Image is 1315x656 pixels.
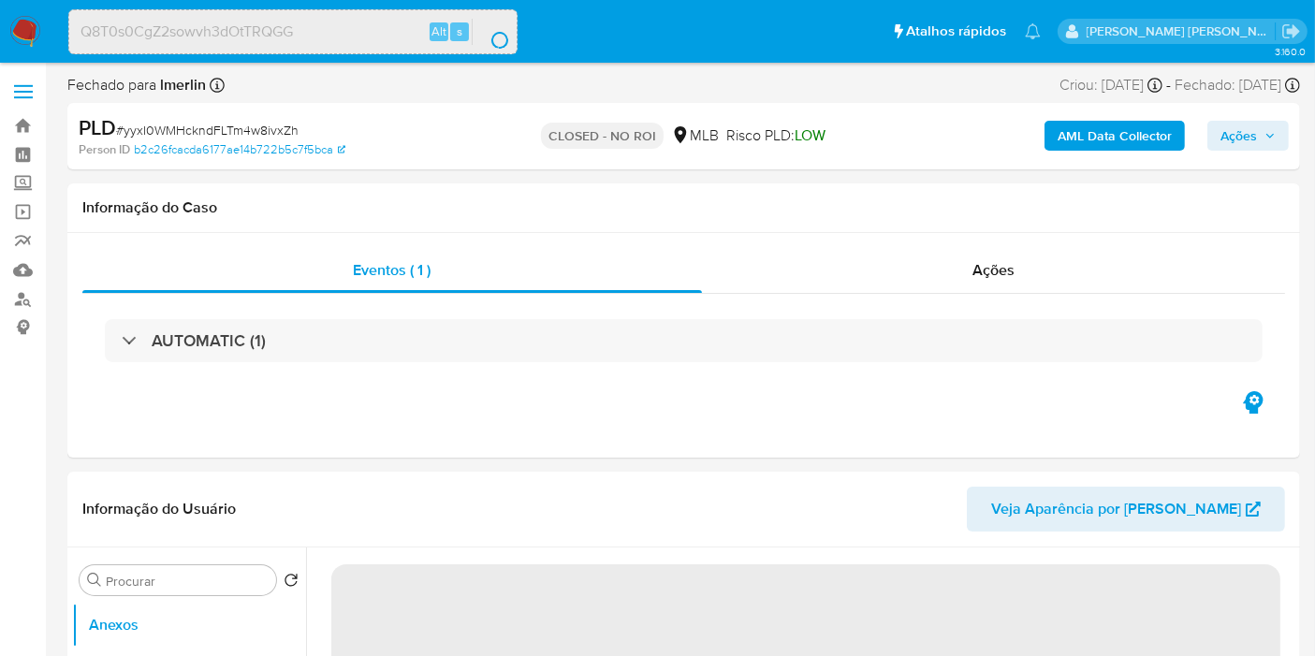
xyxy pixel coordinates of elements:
p: CLOSED - NO ROI [541,123,664,149]
span: LOW [795,124,826,146]
span: Ações [1220,121,1257,151]
a: Sair [1281,22,1301,41]
h3: AUTOMATIC (1) [152,330,266,351]
div: Criou: [DATE] [1059,75,1162,95]
button: Ações [1207,121,1289,151]
div: AUTOMATIC (1) [105,319,1263,362]
button: Retornar ao pedido padrão [284,573,299,593]
button: search-icon [472,19,510,45]
p: leticia.merlin@mercadolivre.com [1087,22,1276,40]
span: Risco PLD: [726,125,826,146]
input: Pesquise usuários ou casos... [69,20,517,44]
div: Fechado: [DATE] [1175,75,1300,95]
span: Ações [972,259,1015,281]
input: Procurar [106,573,269,590]
span: s [457,22,462,40]
span: - [1166,75,1171,95]
button: AML Data Collector [1045,121,1185,151]
b: lmerlin [156,74,206,95]
span: Eventos ( 1 ) [353,259,431,281]
button: Veja Aparência por [PERSON_NAME] [967,487,1285,532]
span: Alt [431,22,446,40]
span: Atalhos rápidos [906,22,1006,41]
a: b2c26fcacda6177ae14b722b5c7f5bca [134,141,345,158]
span: Fechado para [67,75,206,95]
button: Anexos [72,603,306,648]
b: Person ID [79,141,130,158]
button: Procurar [87,573,102,588]
div: MLB [671,125,719,146]
b: PLD [79,112,116,142]
span: Veja Aparência por [PERSON_NAME] [991,487,1241,532]
h1: Informação do Caso [82,198,1285,217]
b: AML Data Collector [1058,121,1172,151]
a: Notificações [1025,23,1041,39]
span: # yyxI0WMHckndFLTm4w8ivxZh [116,121,299,139]
h1: Informação do Usuário [82,500,236,518]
